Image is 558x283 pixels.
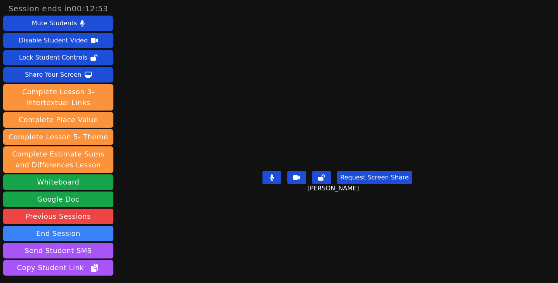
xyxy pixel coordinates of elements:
button: Send Student SMS [3,243,113,258]
button: Mute Students [3,16,113,31]
span: [PERSON_NAME] [307,184,361,193]
div: Lock Student Controls [19,51,87,64]
button: Whiteboard [3,174,113,190]
button: Disable Student Video [3,33,113,48]
div: Disable Student Video [19,34,87,47]
button: End Session [3,226,113,241]
button: Share Your Screen [3,67,113,83]
time: 00:12:53 [72,4,108,13]
div: Mute Students [32,17,77,30]
button: Complete Lesson 5- Theme [3,129,113,145]
span: Session ends in [9,3,108,14]
button: Lock Student Controls [3,50,113,65]
button: Request Screen Share [337,171,412,184]
a: Google Doc [3,192,113,207]
div: Share Your Screen [25,69,82,81]
button: Copy Student Link [3,260,113,276]
button: Complete Place Value [3,112,113,128]
a: Previous Sessions [3,209,113,224]
button: Complete Estimate Sums and Differences Lesson [3,146,113,173]
button: Complete Lesson 3- Intertextual Links [3,84,113,111]
span: Copy Student Link [17,262,99,273]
